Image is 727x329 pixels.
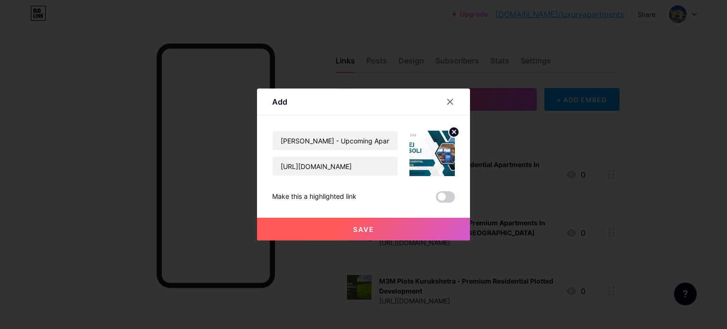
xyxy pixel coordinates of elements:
[353,225,374,233] span: Save
[257,218,470,240] button: Save
[409,131,455,176] img: link_thumbnail
[273,131,398,150] input: Title
[273,157,398,176] input: URL
[272,191,356,203] div: Make this a highlighted link
[272,96,287,107] div: Add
